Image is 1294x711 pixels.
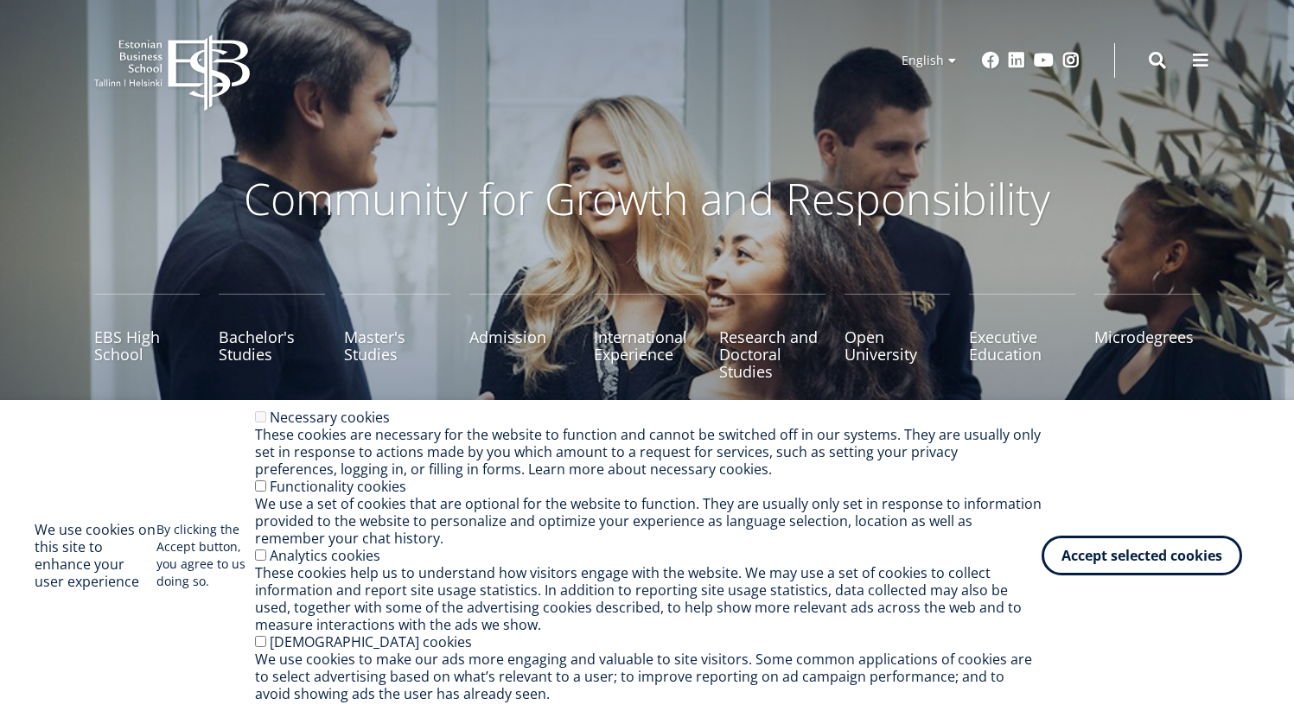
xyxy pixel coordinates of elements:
[255,426,1042,478] div: These cookies are necessary for the website to function and cannot be switched off in our systems...
[969,294,1075,380] a: Executive Education
[255,495,1042,547] div: We use a set of cookies that are optional for the website to function. They are usually only set ...
[219,294,325,380] a: Bachelor's Studies
[1042,536,1242,575] button: Accept selected cookies
[594,294,700,380] a: International Experience
[1008,52,1025,69] a: Linkedin
[270,546,380,565] label: Analytics cookies
[469,294,576,380] a: Admission
[1094,294,1201,380] a: Microdegrees
[1062,52,1080,69] a: Instagram
[189,173,1106,225] p: Community for Growth and Responsibility
[94,294,201,380] a: EBS High School
[845,294,951,380] a: Open University
[35,521,156,590] h2: We use cookies on this site to enhance your user experience
[982,52,999,69] a: Facebook
[270,408,390,427] label: Necessary cookies
[156,521,255,590] p: By clicking the Accept button, you agree to us doing so.
[270,477,406,496] label: Functionality cookies
[270,632,472,651] label: [DEMOGRAPHIC_DATA] cookies
[255,564,1042,633] div: These cookies help us to understand how visitors engage with the website. We may use a set of coo...
[344,294,450,380] a: Master's Studies
[255,651,1042,702] div: We use cookies to make our ads more engaging and valuable to site visitors. Some common applicati...
[1034,52,1054,69] a: Youtube
[719,294,825,380] a: Research and Doctoral Studies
